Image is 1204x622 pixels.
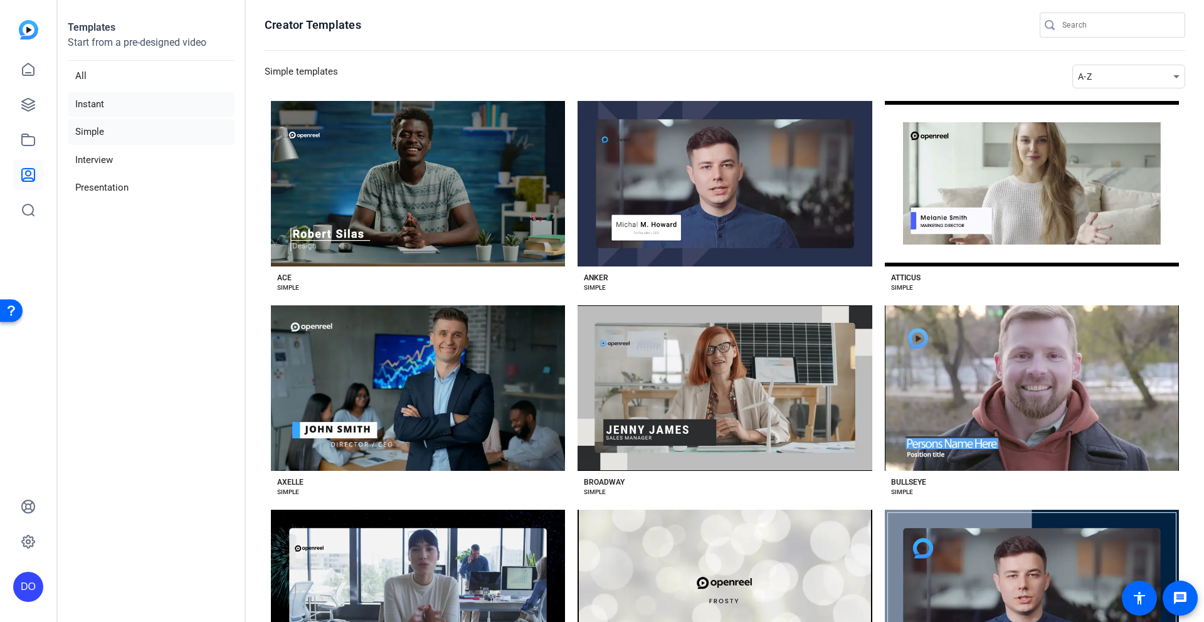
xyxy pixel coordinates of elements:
button: Template image [578,101,872,266]
div: SIMPLE [584,283,606,293]
button: Template image [885,101,1179,266]
div: ANKER [584,273,608,283]
div: SIMPLE [584,487,606,497]
li: Presentation [68,175,235,201]
span: A-Z [1078,71,1092,82]
li: All [68,63,235,89]
button: Template image [885,305,1179,471]
strong: Templates [68,21,115,33]
button: Template image [271,305,565,471]
li: Instant [68,92,235,117]
button: Template image [578,305,872,471]
li: Interview [68,147,235,173]
div: BULLSEYE [891,477,926,487]
div: SIMPLE [891,487,913,497]
div: ACE [277,273,292,283]
div: AXELLE [277,477,304,487]
h3: Simple templates [265,65,338,88]
button: Template image [271,101,565,266]
input: Search [1062,18,1175,33]
mat-icon: accessibility [1132,591,1147,606]
div: BROADWAY [584,477,625,487]
mat-icon: message [1173,591,1188,606]
li: Simple [68,119,235,145]
div: SIMPLE [891,283,913,293]
div: SIMPLE [277,487,299,497]
img: blue-gradient.svg [19,20,38,40]
h1: Creator Templates [265,18,361,33]
p: Start from a pre-designed video [68,35,235,61]
div: DO [13,572,43,602]
div: ATTICUS [891,273,921,283]
div: SIMPLE [277,283,299,293]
